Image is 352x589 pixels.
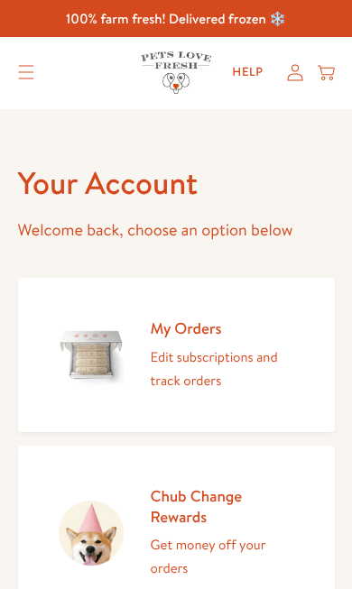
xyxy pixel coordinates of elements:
img: Pets Love Fresh [141,51,211,94]
summary: Translation missing: en.sections.header.menu [5,51,49,94]
iframe: Gorgias live chat messenger [271,513,334,571]
a: My Orders Edit subscriptions and track orders [18,278,335,432]
h1: Your Account [18,163,335,204]
h2: My Orders [151,318,294,338]
p: Welcome back, choose an option below [18,216,335,244]
p: Edit subscriptions and track orders [151,345,294,391]
h2: Chub Change Rewards [151,486,294,527]
p: Get money off your orders [151,533,294,579]
a: Help [218,56,276,89]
